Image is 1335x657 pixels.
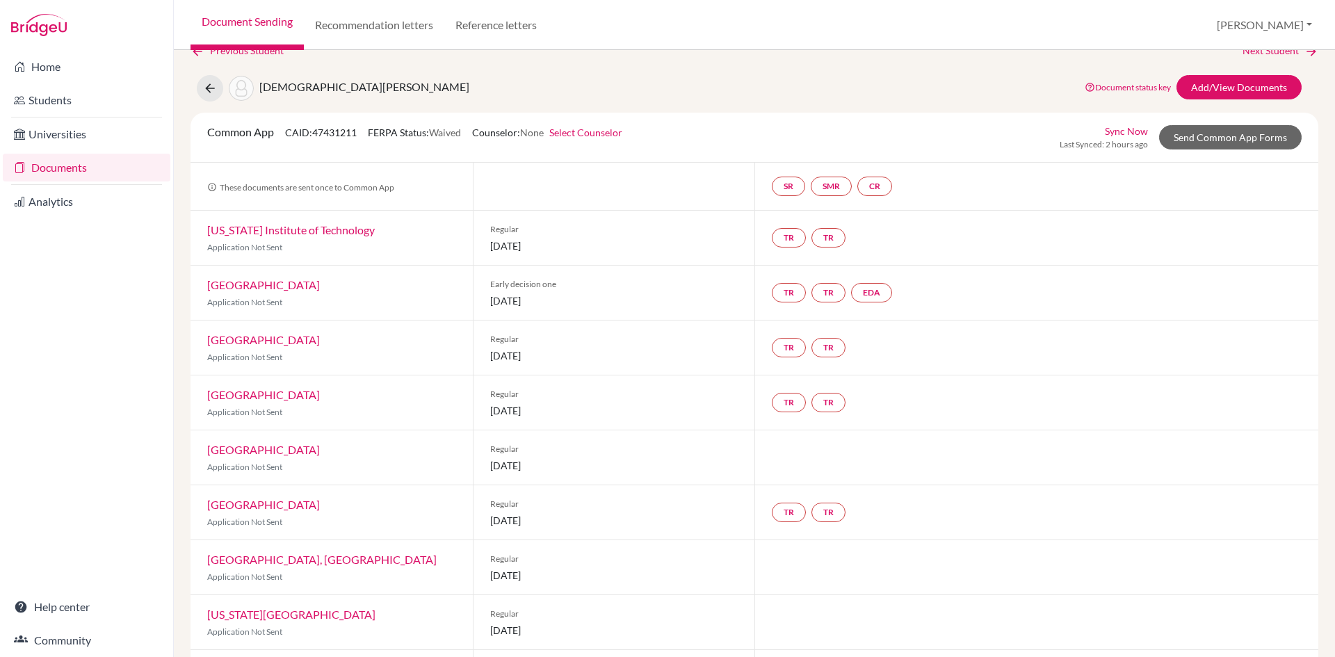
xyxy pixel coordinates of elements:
[851,283,892,302] a: EDA
[490,223,738,236] span: Regular
[1085,82,1171,92] a: Document status key
[207,626,282,637] span: Application Not Sent
[207,517,282,527] span: Application Not Sent
[490,608,738,620] span: Regular
[11,14,67,36] img: Bridge-U
[772,503,806,522] a: TR
[1060,138,1148,151] span: Last Synced: 2 hours ago
[490,388,738,400] span: Regular
[207,553,437,566] a: [GEOGRAPHIC_DATA], [GEOGRAPHIC_DATA]
[490,498,738,510] span: Regular
[811,177,852,196] a: SMR
[772,283,806,302] a: TR
[207,352,282,362] span: Application Not Sent
[811,338,845,357] a: TR
[1176,75,1302,99] a: Add/View Documents
[857,177,892,196] a: CR
[207,125,274,138] span: Common App
[772,177,805,196] a: SR
[368,127,461,138] span: FERPA Status:
[207,498,320,511] a: [GEOGRAPHIC_DATA]
[772,393,806,412] a: TR
[3,154,170,181] a: Documents
[191,43,295,58] a: Previous Student
[207,407,282,417] span: Application Not Sent
[811,393,845,412] a: TR
[3,626,170,654] a: Community
[1105,124,1148,138] a: Sync Now
[207,571,282,582] span: Application Not Sent
[207,333,320,346] a: [GEOGRAPHIC_DATA]
[3,86,170,114] a: Students
[259,80,469,93] span: [DEMOGRAPHIC_DATA][PERSON_NAME]
[3,593,170,621] a: Help center
[549,127,622,138] a: Select Counselor
[490,623,738,638] span: [DATE]
[772,228,806,248] a: TR
[490,443,738,455] span: Regular
[3,120,170,148] a: Universities
[490,568,738,583] span: [DATE]
[811,283,845,302] a: TR
[1243,43,1318,58] a: Next Student
[1159,125,1302,149] a: Send Common App Forms
[490,458,738,473] span: [DATE]
[490,553,738,565] span: Regular
[429,127,461,138] span: Waived
[207,608,375,621] a: [US_STATE][GEOGRAPHIC_DATA]
[811,228,845,248] a: TR
[811,503,845,522] a: TR
[207,182,394,193] span: These documents are sent once to Common App
[207,388,320,401] a: [GEOGRAPHIC_DATA]
[3,53,170,81] a: Home
[207,462,282,472] span: Application Not Sent
[490,348,738,363] span: [DATE]
[490,238,738,253] span: [DATE]
[207,297,282,307] span: Application Not Sent
[490,278,738,291] span: Early decision one
[490,403,738,418] span: [DATE]
[520,127,544,138] span: None
[207,242,282,252] span: Application Not Sent
[772,338,806,357] a: TR
[490,293,738,308] span: [DATE]
[207,223,375,236] a: [US_STATE] Institute of Technology
[3,188,170,216] a: Analytics
[490,513,738,528] span: [DATE]
[490,333,738,346] span: Regular
[472,127,622,138] span: Counselor:
[1211,12,1318,38] button: [PERSON_NAME]
[285,127,357,138] span: CAID: 47431211
[207,443,320,456] a: [GEOGRAPHIC_DATA]
[207,278,320,291] a: [GEOGRAPHIC_DATA]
